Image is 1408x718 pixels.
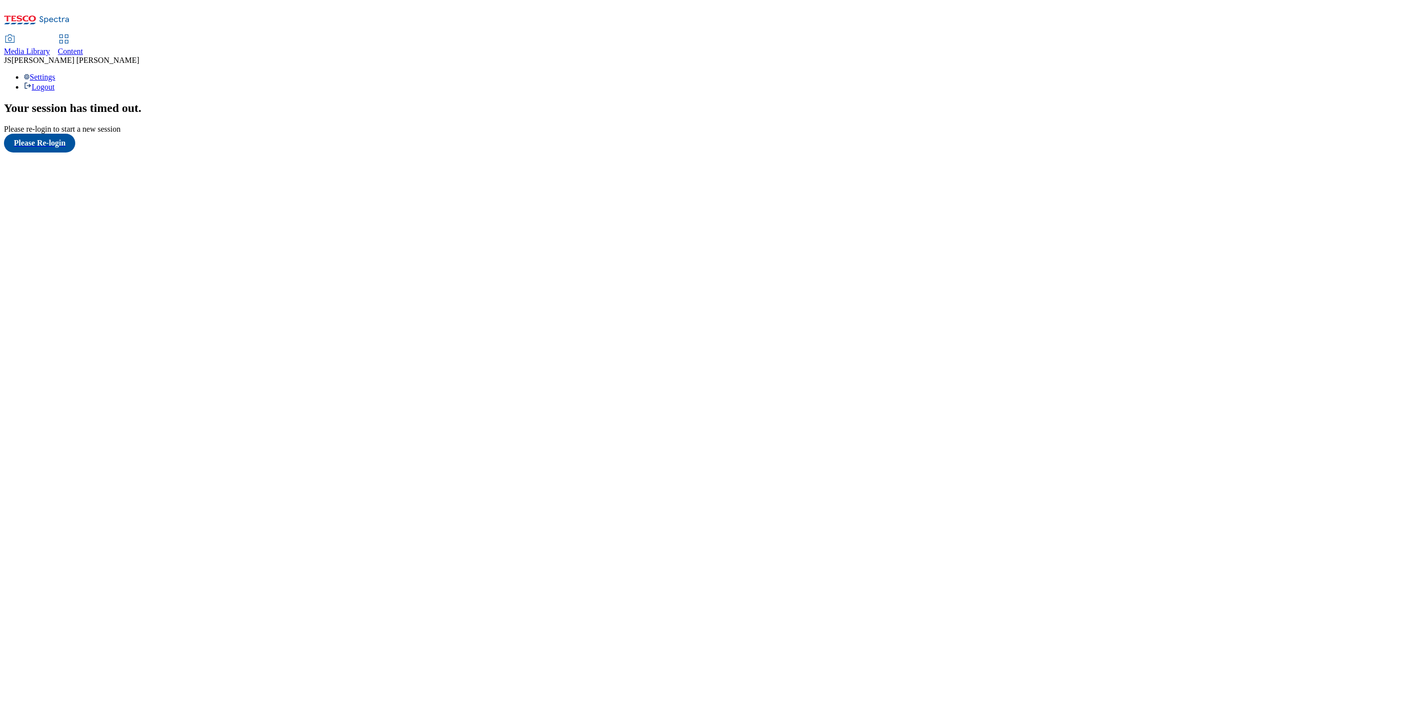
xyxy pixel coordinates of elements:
span: JS [4,56,11,64]
span: [PERSON_NAME] [PERSON_NAME] [11,56,139,64]
a: Media Library [4,35,50,56]
a: Content [58,35,83,56]
a: Settings [24,73,55,81]
span: . [139,102,142,114]
a: Logout [24,83,54,91]
div: Please re-login to start a new session [4,125,1404,134]
span: Content [58,47,83,55]
h2: Your session has timed out [4,102,1404,115]
span: Media Library [4,47,50,55]
button: Please Re-login [4,134,75,153]
a: Please Re-login [4,134,1404,153]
